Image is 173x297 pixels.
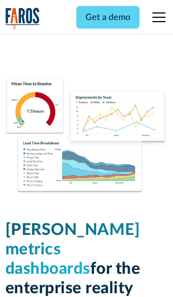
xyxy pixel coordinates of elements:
[5,8,40,30] img: Logo of the analytics and reporting company Faros.
[146,4,168,30] div: menu
[76,6,139,29] a: Get a demo
[5,222,141,277] span: [PERSON_NAME] metrics dashboards
[5,78,168,194] img: Dora Metrics Dashboard
[5,8,40,30] a: home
